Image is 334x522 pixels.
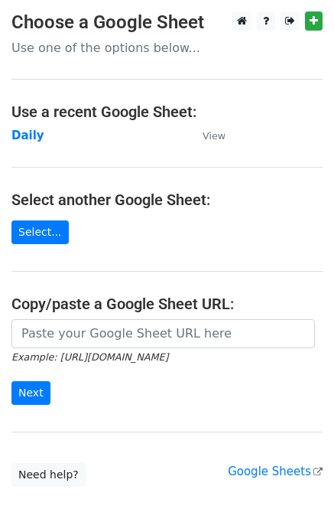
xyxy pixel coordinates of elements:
a: Daily [11,129,44,142]
input: Next [11,381,50,405]
a: View [187,129,225,142]
a: Need help? [11,463,86,487]
input: Paste your Google Sheet URL here [11,319,315,348]
small: Example: [URL][DOMAIN_NAME] [11,351,168,363]
h4: Select another Google Sheet: [11,191,323,209]
h4: Copy/paste a Google Sheet URL: [11,295,323,313]
p: Use one of the options below... [11,40,323,56]
small: View [203,130,225,142]
a: Google Sheets [228,465,323,478]
a: Select... [11,220,69,244]
h4: Use a recent Google Sheet: [11,103,323,121]
h3: Choose a Google Sheet [11,11,323,34]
